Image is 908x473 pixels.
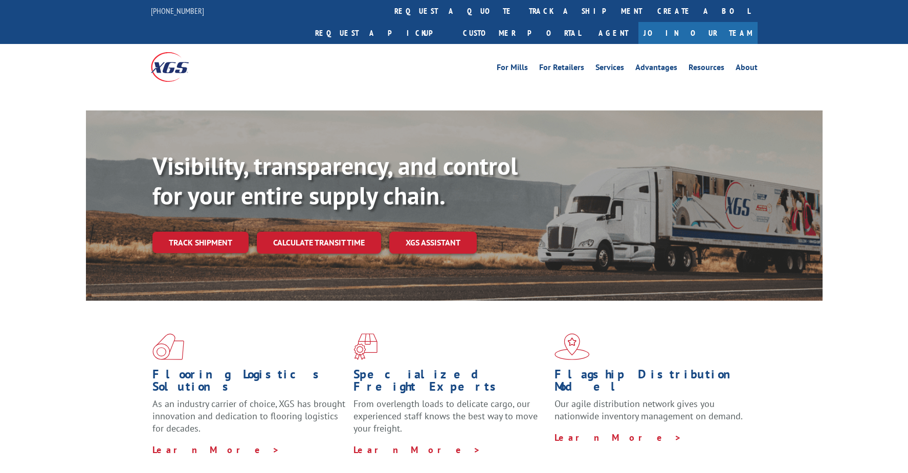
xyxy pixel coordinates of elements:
a: Learn More > [555,432,682,443]
a: Track shipment [152,232,249,253]
img: xgs-icon-total-supply-chain-intelligence-red [152,333,184,360]
img: xgs-icon-flagship-distribution-model-red [555,333,590,360]
a: About [736,63,758,75]
img: xgs-icon-focused-on-flooring-red [353,333,378,360]
a: Calculate transit time [257,232,381,254]
a: Request a pickup [307,22,455,44]
a: [PHONE_NUMBER] [151,6,204,16]
h1: Flooring Logistics Solutions [152,368,346,398]
a: Agent [588,22,638,44]
span: As an industry carrier of choice, XGS has brought innovation and dedication to flooring logistics... [152,398,345,434]
p: From overlength loads to delicate cargo, our experienced staff knows the best way to move your fr... [353,398,547,443]
a: Join Our Team [638,22,758,44]
a: For Mills [497,63,528,75]
a: Advantages [635,63,677,75]
h1: Flagship Distribution Model [555,368,748,398]
a: For Retailers [539,63,584,75]
a: Resources [689,63,724,75]
a: XGS ASSISTANT [389,232,477,254]
a: Services [595,63,624,75]
a: Learn More > [353,444,481,456]
span: Our agile distribution network gives you nationwide inventory management on demand. [555,398,743,422]
b: Visibility, transparency, and control for your entire supply chain. [152,150,518,211]
h1: Specialized Freight Experts [353,368,547,398]
a: Learn More > [152,444,280,456]
a: Customer Portal [455,22,588,44]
